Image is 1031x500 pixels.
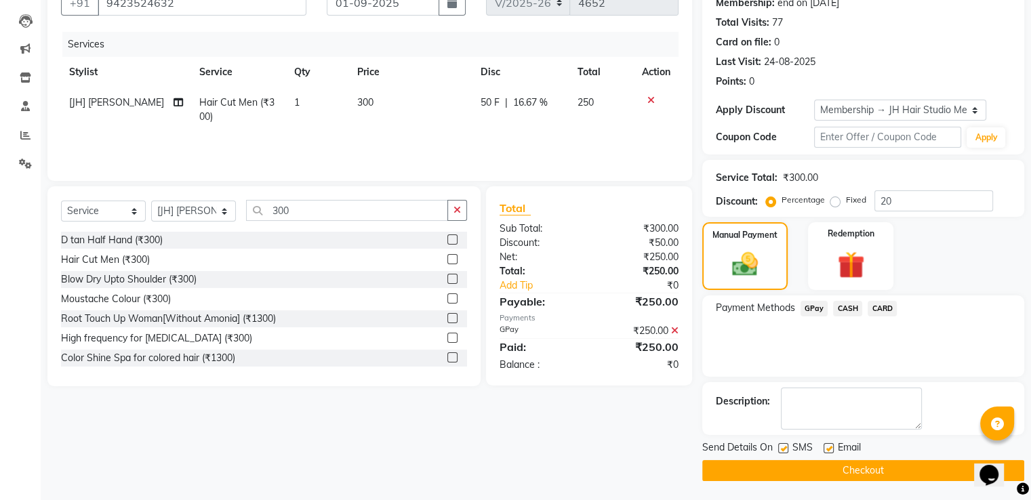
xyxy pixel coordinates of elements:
span: Hair Cut Men (₹300) [199,96,275,123]
div: Card on file: [716,35,771,49]
label: Redemption [828,228,874,240]
div: Blow Dry Upto Shoulder (₹300) [61,272,197,287]
span: Total [500,201,531,215]
th: Action [634,57,679,87]
div: ₹300.00 [589,222,689,236]
div: Color Shine Spa for colored hair (₹1300) [61,351,235,365]
div: 24-08-2025 [764,55,815,69]
th: Service [191,57,286,87]
div: Root Touch Up Woman[Without Amonia] (₹1300) [61,312,276,326]
div: ₹250.00 [589,324,689,338]
div: Discount: [489,236,589,250]
th: Disc [472,57,569,87]
div: Service Total: [716,171,777,185]
div: Discount: [716,194,758,209]
div: Total: [489,264,589,278]
div: Points: [716,75,746,89]
label: Percentage [782,194,825,206]
th: Price [349,57,472,87]
span: Payment Methods [716,301,795,315]
div: Paid: [489,339,589,355]
span: GPay [801,301,828,316]
div: Payable: [489,293,589,310]
div: Description: [716,394,770,409]
div: Balance : [489,358,589,372]
span: SMS [792,440,813,457]
span: CASH [833,301,862,316]
div: D tan Half Hand (₹300) [61,233,163,247]
div: Last Visit: [716,55,761,69]
div: ₹0 [605,278,688,293]
div: ₹250.00 [589,264,689,278]
div: ₹50.00 [589,236,689,250]
div: Apply Discount [716,103,814,117]
img: _gift.svg [829,248,873,282]
span: | [505,96,508,110]
th: Stylist [61,57,191,87]
span: Email [838,440,861,457]
button: Checkout [702,460,1024,481]
span: CARD [868,301,897,316]
button: Apply [967,127,1005,148]
div: Hair Cut Men (₹300) [61,253,150,267]
span: 300 [357,96,373,108]
div: Total Visits: [716,16,769,30]
label: Manual Payment [712,229,777,241]
iframe: chat widget [974,446,1017,486]
div: Payments [500,312,679,324]
div: 0 [749,75,754,89]
div: ₹250.00 [589,293,689,310]
a: Add Tip [489,278,605,293]
input: Enter Offer / Coupon Code [814,127,962,148]
th: Total [569,57,634,87]
img: _cash.svg [724,249,766,279]
div: ₹0 [589,358,689,372]
div: Net: [489,250,589,264]
div: High frequency for [MEDICAL_DATA] (₹300) [61,331,252,346]
div: GPay [489,324,589,338]
div: Moustache Colour (₹300) [61,292,171,306]
div: 0 [774,35,780,49]
label: Fixed [846,194,866,206]
span: 250 [578,96,594,108]
span: 16.67 % [513,96,548,110]
div: Services [62,32,689,57]
div: ₹300.00 [783,171,818,185]
span: [JH] [PERSON_NAME] [69,96,164,108]
span: 1 [294,96,300,108]
input: Search or Scan [246,200,448,221]
div: Coupon Code [716,130,814,144]
div: Sub Total: [489,222,589,236]
span: Send Details On [702,440,773,457]
div: ₹250.00 [589,250,689,264]
th: Qty [286,57,349,87]
div: ₹250.00 [589,339,689,355]
div: 77 [772,16,783,30]
span: 50 F [481,96,500,110]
